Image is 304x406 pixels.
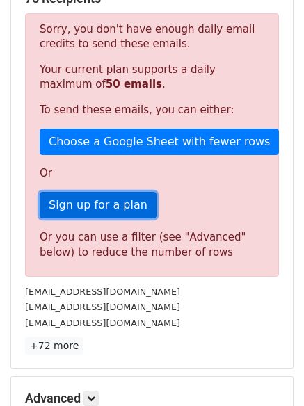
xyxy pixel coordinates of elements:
[40,63,264,92] p: Your current plan supports a daily maximum of .
[234,339,304,406] iframe: Chat Widget
[40,129,279,155] a: Choose a Google Sheet with fewer rows
[40,229,264,261] div: Or you can use a filter (see "Advanced" below) to reduce the number of rows
[25,318,180,328] small: [EMAIL_ADDRESS][DOMAIN_NAME]
[40,22,264,51] p: Sorry, you don't have enough daily email credits to send these emails.
[25,286,180,297] small: [EMAIL_ADDRESS][DOMAIN_NAME]
[40,192,157,218] a: Sign up for a plan
[40,166,264,181] p: Or
[25,302,180,312] small: [EMAIL_ADDRESS][DOMAIN_NAME]
[25,337,83,355] a: +72 more
[25,391,279,406] h5: Advanced
[106,78,162,90] strong: 50 emails
[40,103,264,117] p: To send these emails, you can either:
